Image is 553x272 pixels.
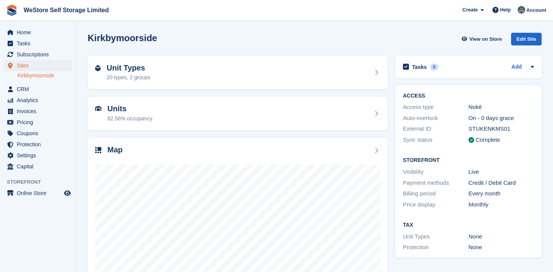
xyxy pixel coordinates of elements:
[403,179,468,187] div: Payment methods
[17,139,62,150] span: Protection
[107,115,152,123] div: 82.56% occupancy
[476,136,500,144] div: Complete
[468,103,534,112] div: Nokē
[4,49,72,60] a: menu
[511,33,542,45] div: Edit Site
[17,117,62,128] span: Pricing
[468,179,534,187] div: Credit / Debit Card
[4,117,72,128] a: menu
[107,64,150,72] h2: Unit Types
[403,189,468,198] div: Billing period
[17,150,62,161] span: Settings
[403,125,468,133] div: External ID
[412,64,427,70] h2: Tasks
[88,97,388,130] a: Units 82.56% occupancy
[468,189,534,198] div: Every month
[17,95,62,106] span: Analytics
[460,33,505,45] a: View on Store
[4,60,72,71] a: menu
[17,188,62,198] span: Online Store
[430,64,439,70] div: 0
[107,104,152,113] h2: Units
[511,33,542,48] a: Edit Site
[511,63,522,72] a: Add
[403,136,468,144] div: Sync status
[4,188,72,198] a: menu
[17,106,62,117] span: Invoices
[403,232,468,241] div: Unit Types
[403,157,534,163] h2: Storefront
[468,200,534,209] div: Monthly
[107,74,150,82] div: 20 types, 2 groups
[63,189,72,198] a: Preview store
[17,49,62,60] span: Subscriptions
[469,35,502,43] span: View on Store
[107,146,123,154] h2: Map
[403,222,534,228] h2: Tax
[21,4,112,16] a: WeStore Self Storage Limited
[403,243,468,252] div: Protection
[462,6,478,14] span: Create
[468,243,534,252] div: None
[4,95,72,106] a: menu
[6,5,18,16] img: stora-icon-8386f47178a22dfd0bd8f6a31ec36ba5ce8667c1dd55bd0f319d3a0aa187defe.svg
[4,128,72,139] a: menu
[500,6,511,14] span: Help
[403,103,468,112] div: Access type
[468,114,534,123] div: On - 0 days grace
[88,33,157,43] h2: Kirkbymoorside
[403,168,468,176] div: Visibility
[4,161,72,172] a: menu
[4,38,72,49] a: menu
[95,106,101,111] img: unit-icn-7be61d7bf1b0ce9d3e12c5938cc71ed9869f7b940bace4675aadf7bd6d80202e.svg
[468,232,534,241] div: None
[17,84,62,94] span: CRM
[17,60,62,71] span: Sites
[526,6,546,14] span: Account
[403,93,534,99] h2: ACCESS
[4,139,72,150] a: menu
[7,178,76,186] span: Storefront
[17,128,62,139] span: Coupons
[17,27,62,38] span: Home
[468,168,534,176] div: Live
[468,125,534,133] div: STUKENKMS01
[4,150,72,161] a: menu
[17,161,62,172] span: Capital
[518,6,525,14] img: Andy Reynoldson
[88,56,388,90] a: Unit Types 20 types, 2 groups
[4,84,72,94] a: menu
[4,106,72,117] a: menu
[18,72,72,79] a: Kirkbymoorside
[17,38,62,49] span: Tasks
[4,27,72,38] a: menu
[403,200,468,209] div: Price display
[403,114,468,123] div: Auto-overlock
[95,65,101,71] img: unit-type-icn-2b2737a686de81e16bb02015468b77c625bbabd49415b5ef34ead5e3b44a266d.svg
[95,147,101,153] img: map-icn-33ee37083ee616e46c38cad1a60f524a97daa1e2b2c8c0bc3eb3415660979fc1.svg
